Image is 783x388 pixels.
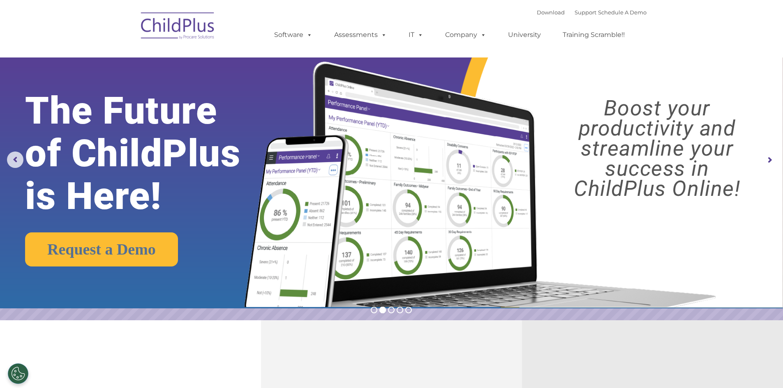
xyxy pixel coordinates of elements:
a: Support [575,9,596,16]
span: Phone number [114,88,149,94]
a: Schedule A Demo [598,9,647,16]
a: Assessments [326,27,395,43]
span: Last name [114,54,139,60]
a: Request a Demo [25,232,178,266]
a: Software [266,27,321,43]
rs-layer: The Future of ChildPlus is Here! [25,90,275,218]
font: | [537,9,647,16]
rs-layer: Boost your productivity and streamline your success in ChildPlus Online! [541,98,773,199]
a: Download [537,9,565,16]
img: ChildPlus by Procare Solutions [137,7,219,48]
a: IT [400,27,432,43]
a: Training Scramble!! [554,27,633,43]
button: Cookies Settings [8,363,28,384]
a: Company [437,27,494,43]
a: University [500,27,549,43]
